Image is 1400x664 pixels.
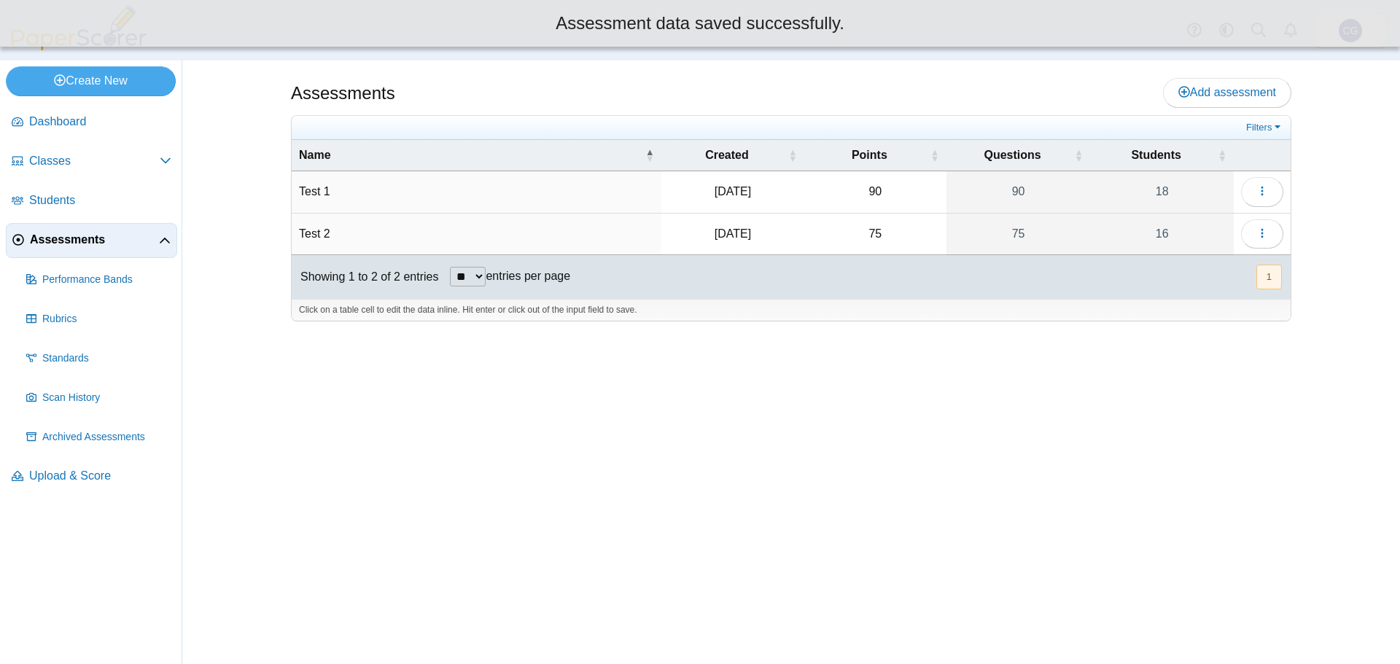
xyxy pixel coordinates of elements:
[20,380,177,415] a: Scan History
[20,262,177,297] a: Performance Bands
[6,66,176,95] a: Create New
[1178,86,1276,98] span: Add assessment
[946,171,1091,212] a: 90
[930,148,939,163] span: Points : Activate to sort
[1074,148,1083,163] span: Questions : Activate to sort
[291,81,395,106] h1: Assessments
[29,114,171,130] span: Dashboard
[292,255,438,299] div: Showing 1 to 2 of 2 entries
[30,232,159,248] span: Assessments
[715,227,751,240] time: Sep 19, 2025 at 2:30 PM
[1090,171,1234,212] a: 18
[6,105,177,140] a: Dashboard
[292,214,661,255] td: Test 2
[804,171,946,213] td: 90
[804,214,946,255] td: 75
[42,351,171,366] span: Standards
[11,11,1389,36] div: Assessment data saved successfully.
[292,171,661,213] td: Test 1
[29,468,171,484] span: Upload & Score
[1097,147,1215,163] span: Students
[20,420,177,455] a: Archived Assessments
[42,312,171,327] span: Rubrics
[29,153,160,169] span: Classes
[1163,78,1291,107] a: Add assessment
[20,302,177,337] a: Rubrics
[645,148,654,163] span: Name : Activate to invert sorting
[42,430,171,445] span: Archived Assessments
[29,192,171,208] span: Students
[299,147,642,163] span: Name
[6,223,177,258] a: Assessments
[6,144,177,179] a: Classes
[486,270,570,282] label: entries per page
[812,147,927,163] span: Points
[669,147,785,163] span: Created
[715,185,751,198] time: Sep 3, 2025 at 5:20 PM
[6,459,177,494] a: Upload & Score
[954,147,1072,163] span: Questions
[788,148,797,163] span: Created : Activate to sort
[42,391,171,405] span: Scan History
[42,273,171,287] span: Performance Bands
[292,299,1291,321] div: Click on a table cell to edit the data inline. Hit enter or click out of the input field to save.
[1242,120,1287,135] a: Filters
[6,184,177,219] a: Students
[20,341,177,376] a: Standards
[6,40,152,52] a: PaperScorer
[1218,148,1226,163] span: Students : Activate to sort
[1255,265,1282,289] nav: pagination
[946,214,1091,254] a: 75
[1090,214,1234,254] a: 16
[1256,265,1282,289] button: 1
